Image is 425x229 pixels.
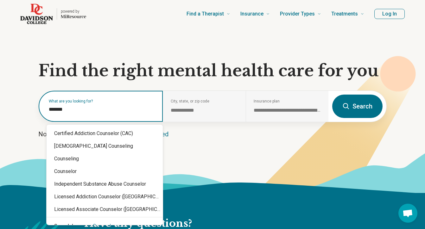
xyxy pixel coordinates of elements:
[20,4,86,24] a: Home page
[187,9,224,18] span: Find a Therapist
[47,127,163,140] div: Certified Addiction Counselor (CAC)
[47,178,163,190] div: Independent Substance Abuse Counselor
[332,95,383,118] button: Search
[38,61,387,80] h1: Find the right mental health care for you
[49,99,155,103] label: What are you looking for?
[331,9,358,18] span: Treatments
[280,9,315,18] span: Provider Types
[93,223,111,229] span: Counsel
[47,152,163,165] div: Counseling
[398,204,417,223] div: Open chat
[38,130,387,139] p: Not sure what you’re looking for?
[47,190,163,203] div: Licensed Addiction Counselor ([GEOGRAPHIC_DATA])
[240,9,263,18] span: Insurance
[54,223,93,229] span: Search by name:
[47,203,163,216] div: Licensed Associate Counselor ([GEOGRAPHIC_DATA])
[47,140,163,152] div: [DEMOGRAPHIC_DATA] Counseling
[61,9,86,14] p: powered by
[47,165,163,178] div: Counselor
[374,9,405,19] button: Log In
